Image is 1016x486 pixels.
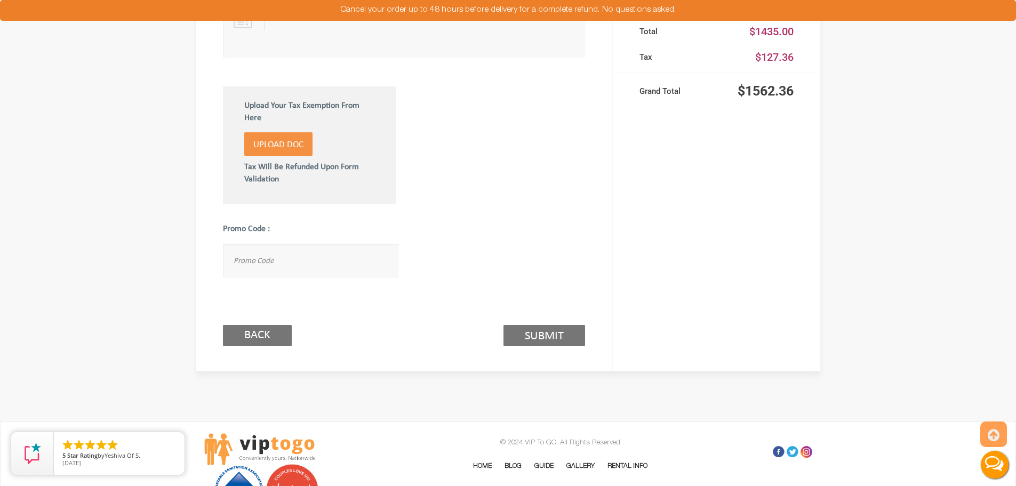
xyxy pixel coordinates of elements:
[639,21,717,42] div: Total
[223,244,399,277] input: Promo Code
[22,443,43,464] img: Review Rating
[253,140,303,149] span: Upload Doc
[62,451,66,459] span: 5
[204,433,316,465] img: viptogo LogoVIPTOGO
[61,439,74,451] li: 
[244,100,375,130] label: Upload Your Tax Exemption From Here
[787,446,798,458] a: Twitter
[561,451,600,482] a: Gallery
[716,47,794,67] div: $127.36
[106,439,119,451] li: 
[639,47,717,67] div: Tax
[468,451,497,482] a: Home
[529,451,559,482] a: Guide
[602,451,653,482] a: Rental Info
[639,81,717,101] div: Grand Total
[67,451,98,459] span: Star Rating
[84,439,97,451] li: 
[73,439,85,451] li: 
[62,452,176,460] span: by
[716,81,794,101] div: $1562.36
[503,325,585,346] a: Submit
[105,451,140,459] span: Yeshiva Of S.
[244,156,375,186] label: Tax Will Be Refunded Upon Form Validation
[716,21,794,42] div: $1435.00
[499,451,527,482] a: Blog
[223,223,399,241] label: Promo Code :
[404,436,716,450] p: © 2024 VIP To GO. All Rights Reserved
[223,325,292,346] input: Back
[95,439,108,451] li: 
[773,446,785,458] a: Facebook
[801,446,812,458] a: Insta
[973,443,1016,486] button: Live Chat
[62,459,81,467] span: [DATE]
